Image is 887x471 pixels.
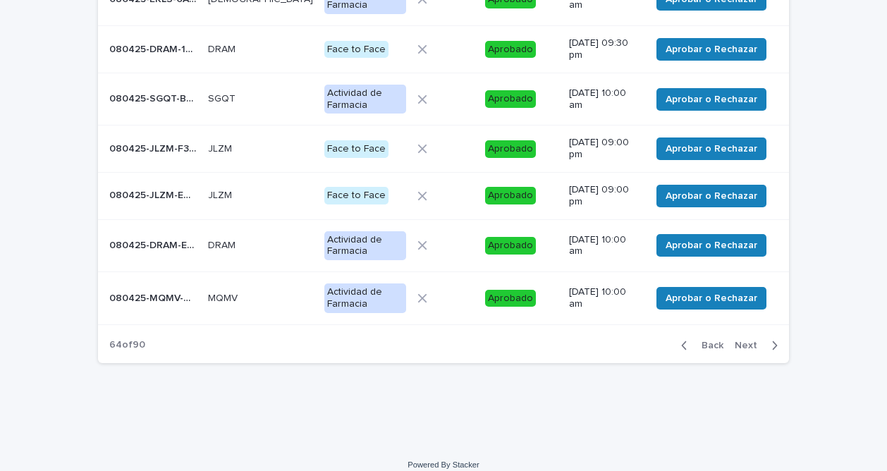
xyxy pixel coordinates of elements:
span: Back [693,341,723,350]
div: Actividad de Farmacia [324,283,406,313]
span: Aprobar o Rechazar [666,189,757,203]
p: [DATE] 10:00 am [569,286,640,310]
button: Aprobar o Rechazar [656,137,766,160]
tr: 080425-SGQT-BD168C080425-SGQT-BD168C SGQTSGQT Actividad de FarmaciaAprobado[DATE] 10:00 amAprobar... [98,73,789,126]
p: [DATE] 09:00 pm [569,184,640,208]
button: Aprobar o Rechazar [656,287,766,310]
p: DRAM [208,237,238,252]
div: Actividad de Farmacia [324,231,406,261]
p: 080425-DRAM-EAE78E [109,237,200,252]
tr: 080425-DRAM-EAE78E080425-DRAM-EAE78E DRAMDRAM Actividad de FarmaciaAprobado[DATE] 10:00 amAprobar... [98,219,789,272]
button: Aprobar o Rechazar [656,88,766,111]
div: Aprobado [485,187,536,204]
tr: 080425-DRAM-16F591080425-DRAM-16F591 DRAMDRAM Face to FaceAprobado[DATE] 09:30 pmAprobar o Rechazar [98,26,789,73]
div: Aprobado [485,140,536,158]
div: Aprobado [485,237,536,255]
button: Aprobar o Rechazar [656,38,766,61]
p: SGQT [208,90,238,105]
p: 080425-SGQT-BD168C [109,90,200,105]
p: [DATE] 10:00 am [569,234,640,258]
div: Face to Face [324,41,389,59]
p: 080425-JLZM-E66023 [109,187,200,202]
button: Back [670,339,729,352]
div: Aprobado [485,290,536,307]
p: [DATE] 10:00 am [569,87,640,111]
div: Actividad de Farmacia [324,85,406,114]
p: 080425-MQMV-6FCFA7 [109,290,200,305]
div: Aprobado [485,90,536,108]
span: Aprobar o Rechazar [666,238,757,252]
span: Aprobar o Rechazar [666,142,757,156]
span: Aprobar o Rechazar [666,291,757,305]
button: Aprobar o Rechazar [656,234,766,257]
p: 64 of 90 [98,328,157,362]
span: Next [735,341,766,350]
p: DRAM [208,41,238,56]
div: Aprobado [485,41,536,59]
p: [DATE] 09:30 pm [569,37,640,61]
p: MQMV [208,290,240,305]
div: Face to Face [324,187,389,204]
p: JLZM [208,187,235,202]
span: Aprobar o Rechazar [666,42,757,56]
p: JLZM [208,140,235,155]
button: Aprobar o Rechazar [656,185,766,207]
tr: 080425-MQMV-6FCFA7080425-MQMV-6FCFA7 MQMVMQMV Actividad de FarmaciaAprobado[DATE] 10:00 amAprobar... [98,272,789,325]
p: 080425-DRAM-16F591 [109,41,200,56]
a: Powered By Stacker [408,460,479,469]
div: Face to Face [324,140,389,158]
span: Aprobar o Rechazar [666,92,757,106]
tr: 080425-JLZM-E66023080425-JLZM-E66023 JLZMJLZM Face to FaceAprobado[DATE] 09:00 pmAprobar o Rechazar [98,172,789,219]
tr: 080425-JLZM-F3B52C080425-JLZM-F3B52C JLZMJLZM Face to FaceAprobado[DATE] 09:00 pmAprobar o Rechazar [98,126,789,173]
p: 080425-JLZM-F3B52C [109,140,200,155]
button: Next [729,339,789,352]
p: [DATE] 09:00 pm [569,137,640,161]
